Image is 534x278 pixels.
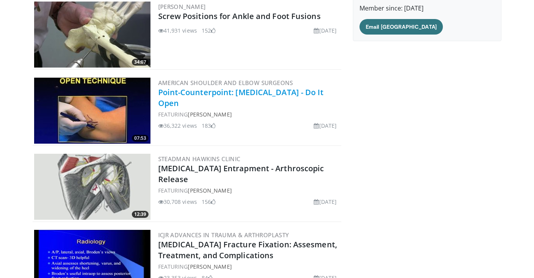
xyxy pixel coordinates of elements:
a: [PERSON_NAME] [188,263,232,270]
span: 34:07 [132,59,149,66]
img: 38716_0000_3.png.300x170_q85_crop-smart_upscale.jpg [34,154,150,220]
li: 30,708 views [158,198,197,206]
img: 67572_0000_3.png.300x170_q85_crop-smart_upscale.jpg [34,2,150,68]
a: [MEDICAL_DATA] Fracture Fixation: Assesment, Treatment, and Complications [158,239,337,261]
a: 07:53 [34,78,150,144]
li: 152 [202,26,216,35]
a: Email [GEOGRAPHIC_DATA] [359,19,443,35]
a: [PERSON_NAME] [188,187,232,194]
a: [PERSON_NAME] [158,3,206,10]
p: Member since: [DATE] [359,3,495,13]
span: 12:39 [132,211,149,218]
span: 07:53 [132,135,149,142]
li: 156 [202,198,216,206]
li: [DATE] [314,122,337,130]
div: FEATURING [158,186,340,195]
a: Steadman Hawkins Clinic [158,155,240,163]
a: [PERSON_NAME] [188,111,232,118]
div: FEATURING [158,262,340,271]
li: [DATE] [314,198,337,206]
li: 41,931 views [158,26,197,35]
a: American Shoulder and Elbow Surgeons [158,79,293,87]
a: Screw Positions for Ankle and Foot Fusions [158,11,321,21]
img: heCDP4pTuni5z6vX4xMDoxOjBrO-I4W8_1.300x170_q85_crop-smart_upscale.jpg [34,78,150,144]
div: FEATURING [158,110,340,118]
li: 183 [202,122,216,130]
a: 34:07 [34,2,150,68]
a: Point-Counterpoint: [MEDICAL_DATA] - Do It Open [158,87,323,108]
a: [MEDICAL_DATA] Entrapment - Arthroscopic Release [158,163,324,184]
li: 36,322 views [158,122,197,130]
li: [DATE] [314,26,337,35]
a: 12:39 [34,154,150,220]
a: ICJR Advances in Trauma & Arthroplasty [158,231,289,239]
